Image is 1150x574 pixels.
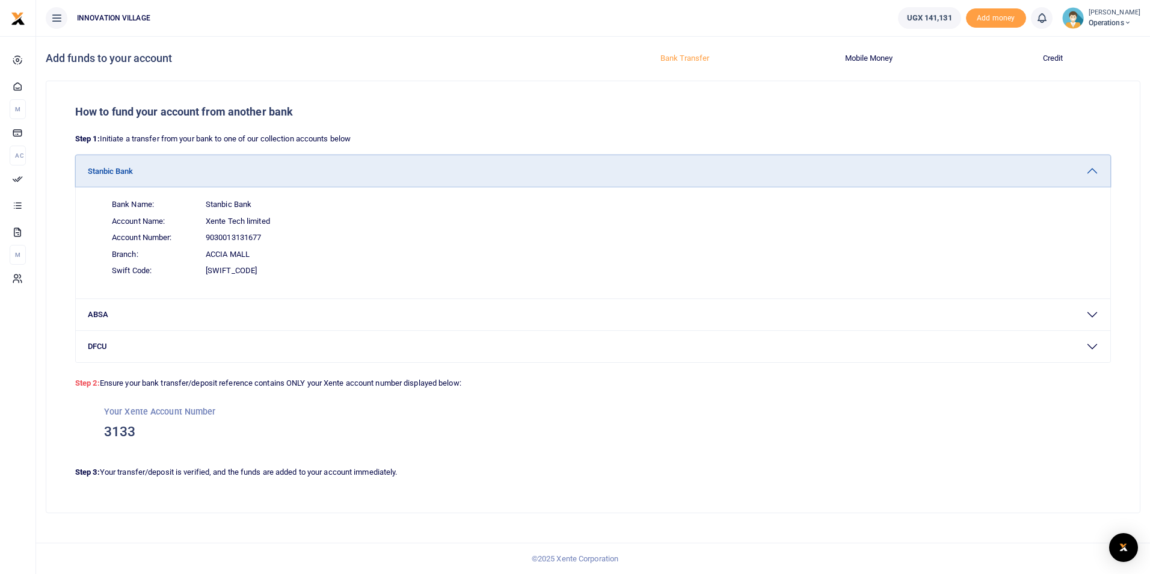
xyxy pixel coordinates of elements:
li: M [10,245,26,265]
span: [SWIFT_CODE] [206,265,257,277]
div: Open Intercom Messenger [1109,533,1138,562]
span: Add money [966,8,1026,28]
a: logo-small logo-large logo-large [11,13,25,22]
li: Toup your wallet [966,8,1026,28]
small: Your Xente Account Number [104,407,216,416]
p: Your transfer/deposit is verified, and the funds are added to your account immediately. [75,466,1111,479]
span: Swift Code: [112,265,196,277]
button: Mobile Money [784,49,954,68]
span: Branch: [112,248,196,261]
button: Bank Transfer [600,49,770,68]
span: Account Number: [112,232,196,244]
span: 9030013131677 [206,232,261,244]
li: Wallet ballance [893,7,966,29]
strong: Step 2: [75,378,100,387]
img: profile-user [1062,7,1084,29]
button: Credit [968,49,1138,68]
button: ABSA [76,299,1110,330]
p: Ensure your bank transfer/deposit reference contains ONLY your Xente account number displayed below: [75,372,1111,390]
p: Initiate a transfer from your bank to one of our collection accounts below [75,133,1111,146]
h5: How to fund your account from another bank [75,105,1111,119]
li: Ac [10,146,26,165]
button: DFCU [76,331,1110,362]
span: INNOVATION VILLAGE [72,13,155,23]
a: profile-user [PERSON_NAME] Operations [1062,7,1140,29]
span: Account Name: [112,215,196,227]
button: Stanbic Bank [76,155,1110,187]
span: Xente Tech limited [206,215,270,227]
img: logo-small [11,11,25,26]
small: [PERSON_NAME] [1089,8,1140,18]
strong: Step 3: [75,468,100,477]
li: M [10,99,26,119]
span: Bank Name: [112,199,196,211]
span: Stanbic Bank [206,199,251,211]
strong: Step 1: [75,134,100,143]
h4: Add funds to your account [46,52,588,65]
span: UGX 141,131 [907,12,952,24]
span: Accia Mall [206,248,250,261]
span: Operations [1089,17,1140,28]
h3: 3133 [104,423,1082,441]
a: UGX 141,131 [898,7,961,29]
a: Add money [966,13,1026,22]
